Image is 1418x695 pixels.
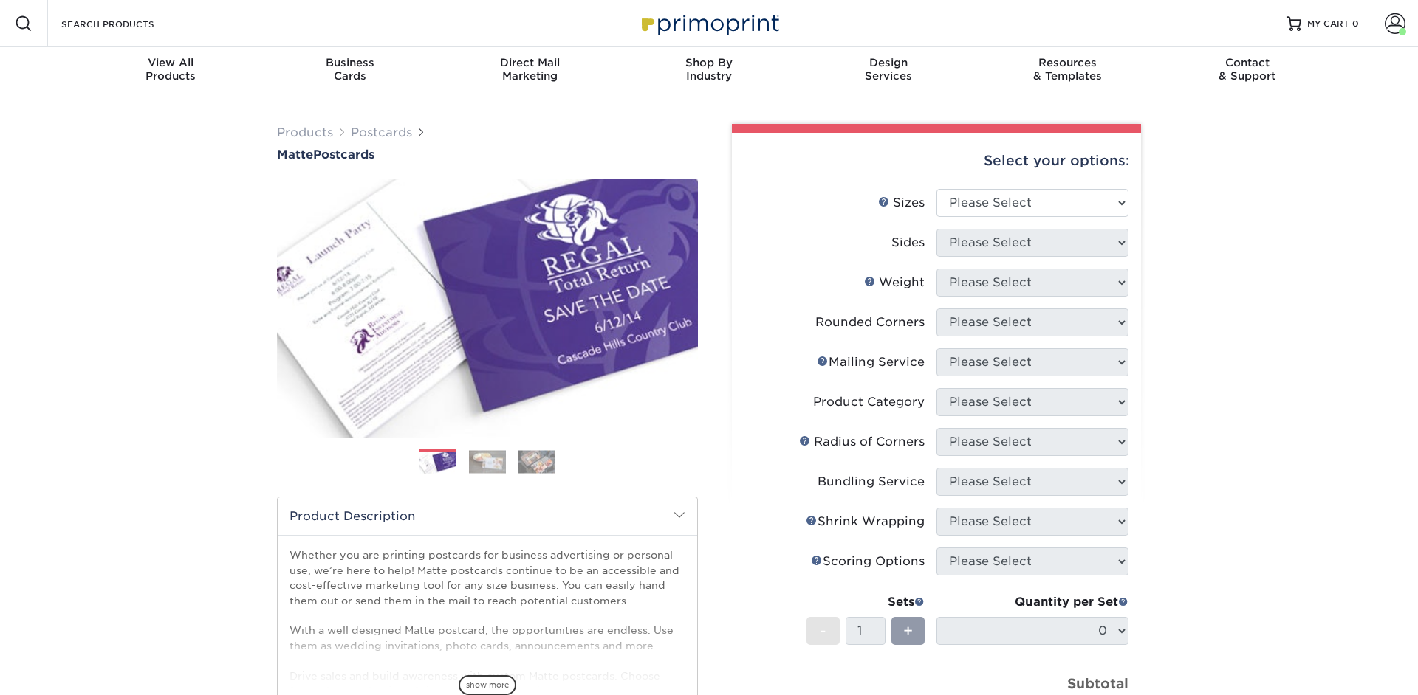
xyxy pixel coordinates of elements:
[806,593,925,611] div: Sets
[811,553,925,570] div: Scoring Options
[813,393,925,411] div: Product Category
[818,473,925,491] div: Bundling Service
[978,47,1157,94] a: Resources& Templates
[620,56,799,69] span: Shop By
[351,125,412,139] a: Postcards
[440,56,620,83] div: Marketing
[419,450,456,476] img: Postcards 01
[635,7,783,39] img: Primoprint
[440,47,620,94] a: Direct MailMarketing
[459,675,516,695] span: show more
[978,56,1157,83] div: & Templates
[277,148,313,162] span: Matte
[440,56,620,69] span: Direct Mail
[261,47,440,94] a: BusinessCards
[277,125,333,139] a: Products
[817,353,925,371] div: Mailing Service
[277,148,698,162] h1: Postcards
[261,56,440,69] span: Business
[4,650,126,690] iframe: Google Customer Reviews
[81,47,261,94] a: View AllProducts
[891,234,925,252] div: Sides
[81,56,261,83] div: Products
[936,593,1128,611] div: Quantity per Set
[60,15,204,32] input: SEARCH PRODUCTS.....
[744,133,1129,189] div: Select your options:
[1157,56,1337,69] span: Contact
[277,148,698,162] a: MattePostcards
[864,274,925,291] div: Weight
[81,56,261,69] span: View All
[261,56,440,83] div: Cards
[903,620,913,642] span: +
[878,194,925,212] div: Sizes
[469,450,506,473] img: Postcards 02
[620,56,799,83] div: Industry
[1307,18,1349,30] span: MY CART
[1352,18,1359,29] span: 0
[815,314,925,331] div: Rounded Corners
[798,47,978,94] a: DesignServices
[278,497,697,535] h2: Product Description
[277,163,698,454] img: Matte 01
[799,433,925,451] div: Radius of Corners
[1067,675,1128,691] strong: Subtotal
[798,56,978,69] span: Design
[820,620,826,642] span: -
[620,47,799,94] a: Shop ByIndustry
[518,450,555,473] img: Postcards 03
[798,56,978,83] div: Services
[1157,56,1337,83] div: & Support
[1157,47,1337,94] a: Contact& Support
[978,56,1157,69] span: Resources
[806,513,925,530] div: Shrink Wrapping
